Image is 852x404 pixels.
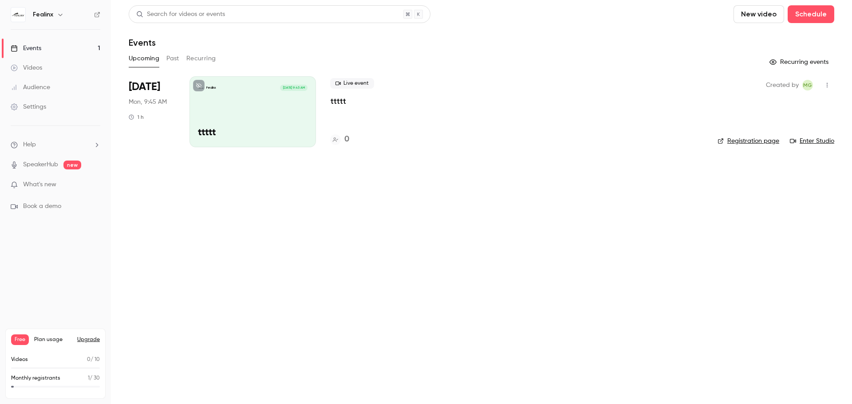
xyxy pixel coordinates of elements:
[136,10,225,19] div: Search for videos or events
[129,80,160,94] span: [DATE]
[23,180,56,189] span: What's new
[23,202,61,211] span: Book a demo
[206,86,216,90] p: Fealinx
[87,357,91,362] span: 0
[11,102,46,111] div: Settings
[166,51,179,66] button: Past
[87,356,100,364] p: / 10
[11,374,60,382] p: Monthly registrants
[90,181,100,189] iframe: Noticeable Trigger
[129,76,175,147] div: Sep 22 Mon, 9:45 AM (Europe/Paris)
[11,356,28,364] p: Videos
[11,83,50,92] div: Audience
[802,80,813,90] span: Mario Guillot
[88,376,90,381] span: 1
[34,336,72,343] span: Plan usage
[88,374,100,382] p: / 30
[11,334,29,345] span: Free
[790,137,834,145] a: Enter Studio
[129,37,156,48] h1: Events
[788,5,834,23] button: Schedule
[280,85,307,91] span: [DATE] 9:45 AM
[330,133,349,145] a: 0
[330,78,374,89] span: Live event
[129,114,144,121] div: 1 h
[766,80,799,90] span: Created by
[765,55,834,69] button: Recurring events
[11,44,41,53] div: Events
[344,133,349,145] h4: 0
[718,137,779,145] a: Registration page
[803,80,812,90] span: MG
[734,5,784,23] button: New video
[23,160,58,169] a: SpeakerHub
[33,10,53,19] h6: Fealinx
[129,51,159,66] button: Upcoming
[189,76,316,147] a: tttttFealinx[DATE] 9:45 AMttttt
[11,140,100,149] li: help-dropdown-opener
[186,51,216,66] button: Recurring
[77,336,100,343] button: Upgrade
[330,96,346,106] a: ttttt
[63,161,81,169] span: new
[11,8,25,22] img: Fealinx
[198,127,308,139] p: ttttt
[11,63,42,72] div: Videos
[23,140,36,149] span: Help
[129,98,167,106] span: Mon, 9:45 AM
